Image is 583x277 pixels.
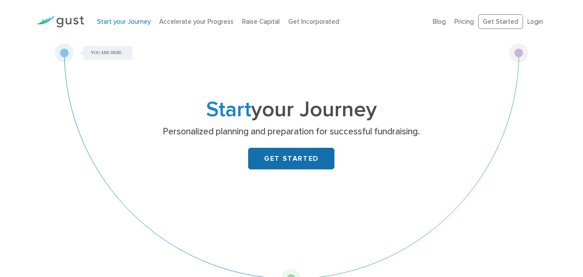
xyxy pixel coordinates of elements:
[159,18,233,25] a: Accelerate your Progress
[124,126,459,138] p: Personalized planning and preparation for successful fundraising.
[454,18,474,25] a: Pricing
[36,16,84,28] img: Gust Logo
[433,18,446,25] a: Blog
[288,18,339,25] a: Get Incorporated
[478,14,523,29] a: Get Started
[97,18,151,25] a: Start your Journey
[206,97,251,122] span: Start
[248,148,334,169] a: GET STARTED
[121,100,462,120] h1: your Journey
[242,18,280,25] a: Raise Capital
[527,18,543,25] a: Login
